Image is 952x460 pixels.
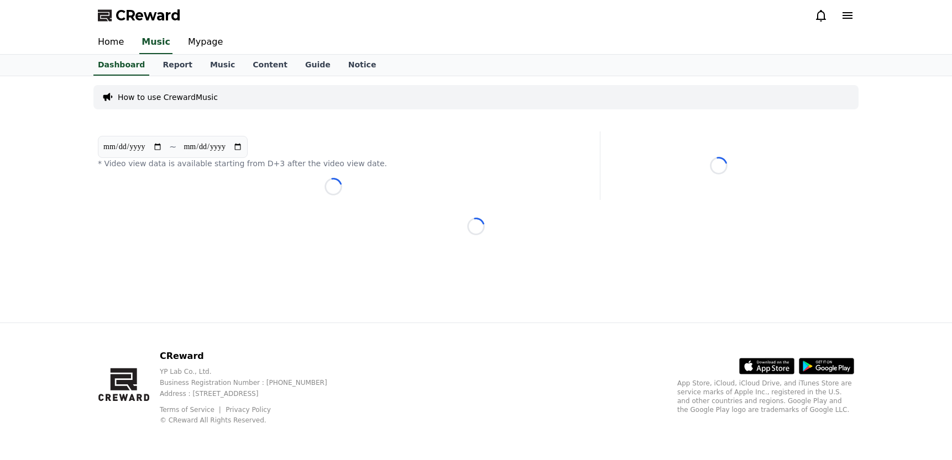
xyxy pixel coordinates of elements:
a: Content [244,55,296,76]
a: CReward [98,7,181,24]
a: Terms of Service [160,406,223,414]
p: Business Registration Number : [PHONE_NUMBER] [160,378,345,387]
p: CReward [160,350,345,363]
p: © CReward All Rights Reserved. [160,416,345,425]
p: YP Lab Co., Ltd. [160,367,345,376]
p: Address : [STREET_ADDRESS] [160,389,345,398]
a: Music [201,55,244,76]
span: CReward [116,7,181,24]
a: Dashboard [93,55,149,76]
a: Music [139,31,172,54]
a: Privacy Policy [226,406,271,414]
a: Guide [296,55,339,76]
a: Mypage [179,31,232,54]
a: Report [154,55,201,76]
p: * Video view data is available starting from D+3 after the video view date. [98,158,569,169]
a: How to use CrewardMusic [118,92,218,103]
a: Home [89,31,133,54]
p: ~ [169,140,176,154]
a: Notice [339,55,385,76]
p: App Store, iCloud, iCloud Drive, and iTunes Store are service marks of Apple Inc., registered in ... [677,379,854,414]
